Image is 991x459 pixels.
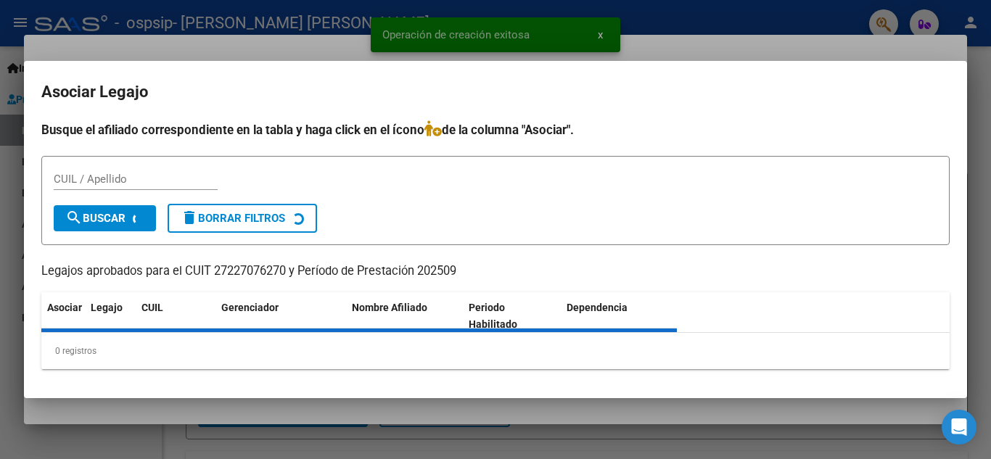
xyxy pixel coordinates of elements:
[41,292,85,340] datatable-header-cell: Asociar
[463,292,561,340] datatable-header-cell: Periodo Habilitado
[567,302,628,313] span: Dependencia
[352,302,427,313] span: Nombre Afiliado
[41,78,950,106] h2: Asociar Legajo
[41,333,950,369] div: 0 registros
[168,204,317,233] button: Borrar Filtros
[221,302,279,313] span: Gerenciador
[91,302,123,313] span: Legajo
[561,292,678,340] datatable-header-cell: Dependencia
[136,292,215,340] datatable-header-cell: CUIL
[346,292,463,340] datatable-header-cell: Nombre Afiliado
[41,120,950,139] h4: Busque el afiliado correspondiente en la tabla y haga click en el ícono de la columna "Asociar".
[65,212,126,225] span: Buscar
[942,410,976,444] div: Open Intercom Messenger
[469,302,517,330] span: Periodo Habilitado
[47,302,82,313] span: Asociar
[54,205,156,231] button: Buscar
[85,292,136,340] datatable-header-cell: Legajo
[215,292,346,340] datatable-header-cell: Gerenciador
[181,212,285,225] span: Borrar Filtros
[181,209,198,226] mat-icon: delete
[65,209,83,226] mat-icon: search
[141,302,163,313] span: CUIL
[41,262,950,281] p: Legajos aprobados para el CUIT 27227076270 y Período de Prestación 202509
